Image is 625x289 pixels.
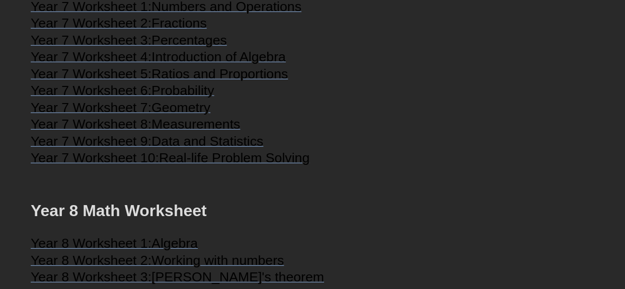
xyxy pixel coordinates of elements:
[31,66,151,81] span: Year 7 Worksheet 5:
[151,100,210,115] span: Geometry
[151,33,227,48] span: Percentages
[31,134,151,149] span: Year 7 Worksheet 9:
[31,155,309,165] a: Year 7 Worksheet 10:Real-life Problem Solving
[31,240,198,250] a: Year 8 Worksheet 1:Algebra
[159,150,309,165] span: Real-life Problem Solving
[151,16,207,31] span: Fractions
[151,117,240,132] span: Measurements
[31,201,594,222] h2: Year 8 Math Worksheet
[151,66,288,81] span: Ratios and Proportions
[31,33,151,48] span: Year 7 Worksheet 3:
[31,20,207,30] a: Year 7 Worksheet 2:Fractions
[31,150,159,165] span: Year 7 Worksheet 10:
[31,138,263,148] a: Year 7 Worksheet 9:Data and Statistics
[31,269,151,284] span: Year 8 Worksheet 3:
[151,253,284,268] span: Working with numbers
[31,105,210,115] a: Year 7 Worksheet 7:Geometry
[151,83,214,98] span: Probability
[31,100,151,115] span: Year 7 Worksheet 7:
[31,71,288,81] a: Year 7 Worksheet 5:Ratios and Proportions
[31,257,284,267] a: Year 8 Worksheet 2:Working with numbers
[151,269,324,284] span: [PERSON_NAME]'s theorem
[31,274,324,284] a: Year 8 Worksheet 3:[PERSON_NAME]'s theorem
[31,4,301,14] a: Year 7 Worksheet 1:Numbers and Operations
[31,253,151,268] span: Year 8 Worksheet 2:
[31,54,286,64] a: Year 7 Worksheet 4:Introduction of Algebra
[31,121,240,131] a: Year 7 Worksheet 8:Measurements
[31,117,151,132] span: Year 7 Worksheet 8:
[31,236,151,251] span: Year 8 Worksheet 1:
[151,236,198,251] span: Algebra
[31,16,151,31] span: Year 7 Worksheet 2:
[151,134,263,149] span: Data and Statistics
[151,49,286,64] span: Introduction of Algebra
[31,83,151,98] span: Year 7 Worksheet 6:
[31,87,214,98] a: Year 7 Worksheet 6:Probability
[31,37,227,47] a: Year 7 Worksheet 3:Percentages
[31,49,151,64] span: Year 7 Worksheet 4:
